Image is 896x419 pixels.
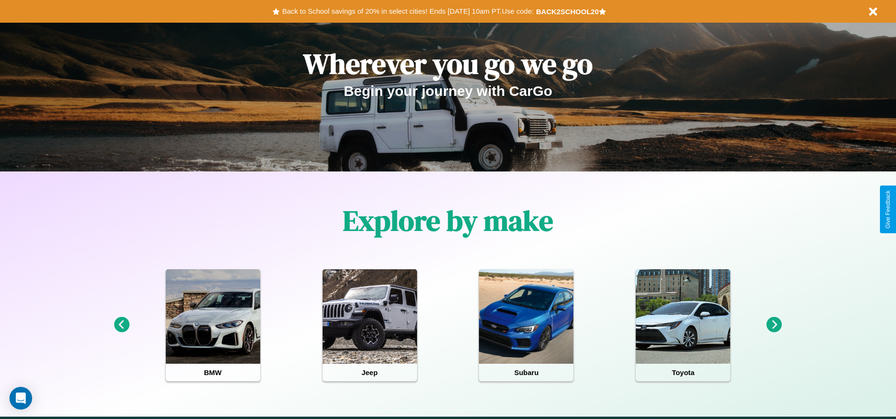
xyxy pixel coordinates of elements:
[343,201,553,240] h1: Explore by make
[479,364,573,381] h4: Subaru
[323,364,417,381] h4: Jeep
[280,5,536,18] button: Back to School savings of 20% in select cities! Ends [DATE] 10am PT.Use code:
[885,190,891,229] div: Give Feedback
[166,364,260,381] h4: BMW
[9,387,32,410] div: Open Intercom Messenger
[536,8,599,16] b: BACK2SCHOOL20
[636,364,730,381] h4: Toyota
